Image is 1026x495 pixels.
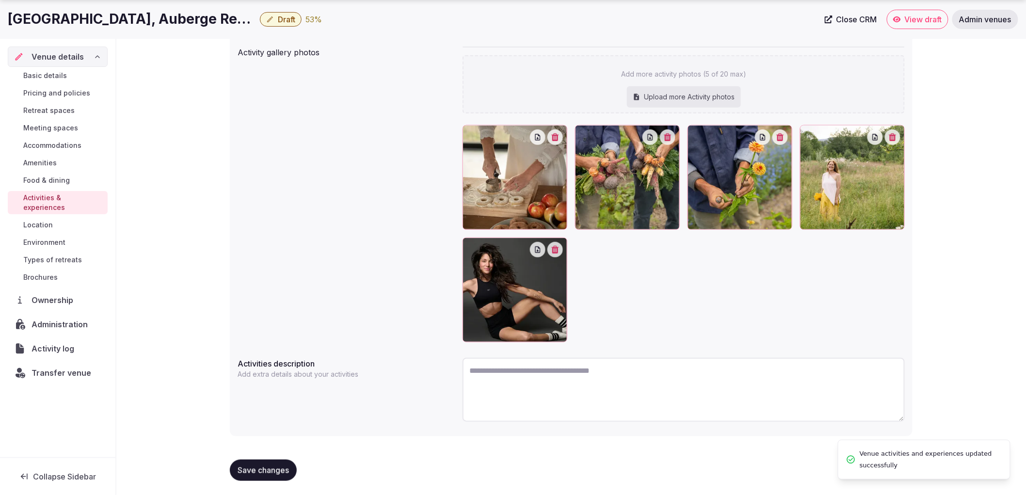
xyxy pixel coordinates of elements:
a: Environment [8,236,108,249]
button: Draft [260,12,302,27]
a: Meeting spaces [8,121,108,135]
a: Activities & experiences [8,191,108,214]
p: Add extra details about your activities [238,369,362,379]
span: Venue details [32,51,84,63]
span: Meeting spaces [23,123,78,133]
button: Save changes [230,460,297,481]
span: Pricing and policies [23,88,90,98]
a: Close CRM [819,10,883,29]
label: Activities description [238,360,455,367]
button: Collapse Sidebar [8,466,108,487]
span: Environment [23,238,65,247]
span: Brochures [23,272,58,282]
div: rv-Wildflower-Farms-Auberge-Resorts-Collection-Activities1 (4).jpg [463,238,567,342]
div: Activity gallery photos [238,43,455,58]
a: Activity log [8,338,108,359]
button: 53% [305,14,322,25]
a: Pricing and policies [8,86,108,100]
p: Add more activity photos (5 of 20 max) [621,69,746,79]
span: Activities & experiences [23,193,104,212]
span: View draft [905,15,942,24]
a: Ownership [8,290,108,310]
a: Amenities [8,156,108,170]
a: Admin venues [952,10,1018,29]
div: Upload more Activity photos [627,86,741,108]
button: Transfer venue [8,363,108,383]
a: View draft [887,10,948,29]
a: Location [8,218,108,232]
h1: [GEOGRAPHIC_DATA], Auberge Resorts Collection [8,10,256,29]
span: Food & dining [23,176,70,185]
span: Types of retreats [23,255,82,265]
span: Transfer venue [32,367,91,379]
span: Accommodations [23,141,81,150]
span: Activity log [32,343,78,354]
span: Location [23,220,53,230]
span: Collapse Sidebar [33,472,96,481]
a: Retreat spaces [8,104,108,117]
span: Save changes [238,465,289,475]
a: Basic details [8,69,108,82]
span: Administration [32,319,92,330]
span: Venue activities and experiences updated successfully [860,448,1002,471]
div: 53 % [305,14,322,25]
span: Ownership [32,294,77,306]
span: Basic details [23,71,67,80]
span: Draft [278,15,295,24]
span: Retreat spaces [23,106,75,115]
a: Accommodations [8,139,108,152]
a: Food & dining [8,174,108,187]
a: Brochures [8,271,108,284]
div: rv-Wildflower-Farms-Auberge-Resorts-Collection-Activities1 (1).jpg [575,125,680,230]
div: rv-Wildflower-Farms-Auberge-Resorts-Collection-Activities1.jpg [463,125,567,230]
div: rv-Wildflower-Farms-Auberge-Resorts-Collection-Activities1 (2).jpg [688,125,792,230]
span: Amenities [23,158,57,168]
span: Close CRM [836,15,877,24]
span: Admin venues [959,15,1011,24]
div: rv-Wildflower-Farms-Auberge-Resorts-Collection-Activities1 (3).jpg [800,125,905,230]
a: Administration [8,314,108,335]
a: Types of retreats [8,253,108,267]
